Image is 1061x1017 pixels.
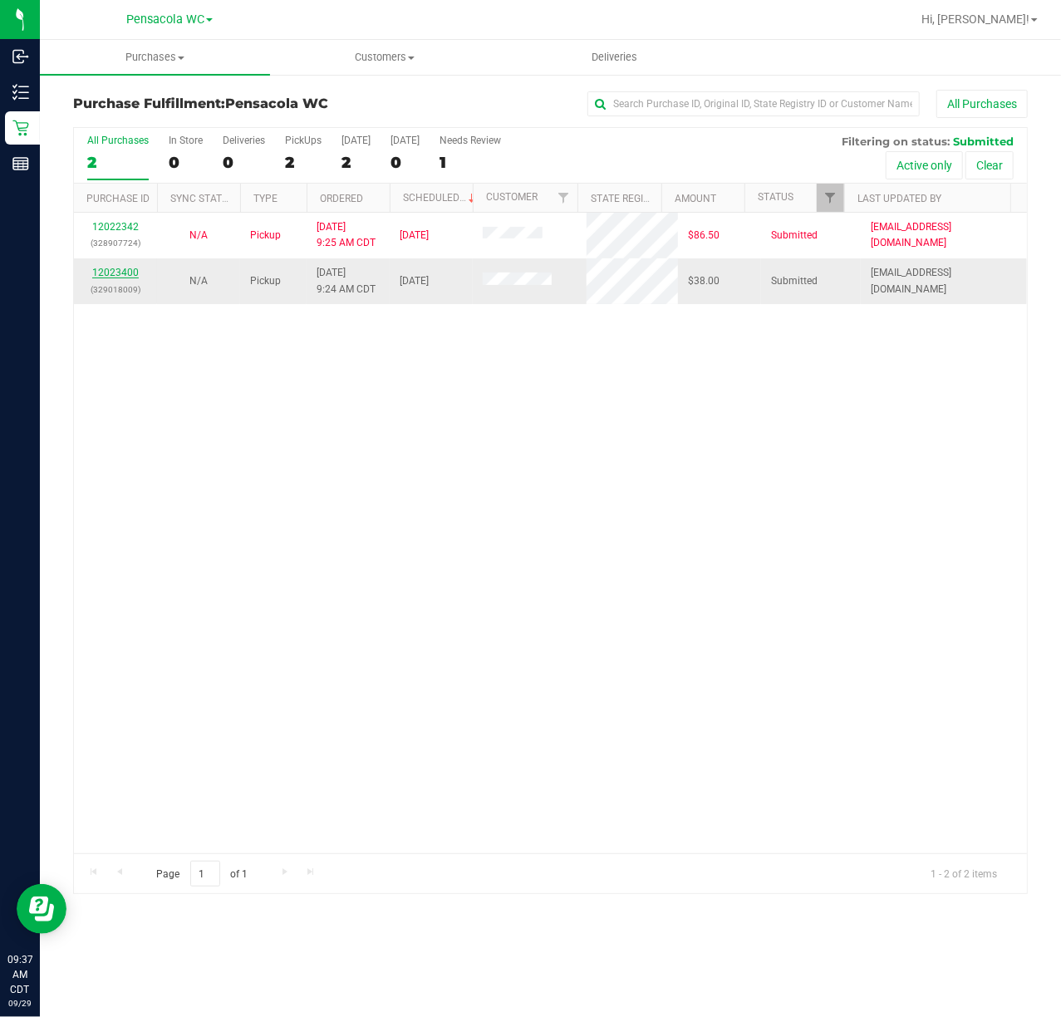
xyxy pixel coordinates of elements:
a: Type [253,193,278,204]
div: 2 [341,153,371,172]
span: Submitted [771,273,818,289]
a: Customers [270,40,500,75]
span: $86.50 [688,228,720,243]
button: N/A [189,273,208,289]
a: Purchase ID [86,193,150,204]
button: Active only [886,151,963,179]
a: Customer [486,191,538,203]
a: 12022342 [92,221,139,233]
button: N/A [189,228,208,243]
div: All Purchases [87,135,149,146]
a: Filter [550,184,577,212]
span: Submitted [953,135,1014,148]
div: 0 [391,153,420,172]
iframe: Resource center [17,884,66,934]
p: 09/29 [7,997,32,1010]
a: Sync Status [170,193,234,204]
span: Purchases [40,50,270,65]
p: 09:37 AM CDT [7,952,32,997]
span: Hi, [PERSON_NAME]! [921,12,1029,26]
input: Search Purchase ID, Original ID, State Registry ID or Customer Name... [587,91,920,116]
span: Pickup [250,273,281,289]
span: [DATE] 9:24 AM CDT [317,265,376,297]
a: Filter [817,184,844,212]
div: PickUps [285,135,322,146]
div: 2 [285,153,322,172]
h3: Purchase Fulfillment: [73,96,391,111]
span: [EMAIL_ADDRESS][DOMAIN_NAME] [871,265,1017,297]
p: (328907724) [84,235,147,251]
a: Purchases [40,40,270,75]
div: Needs Review [440,135,501,146]
span: [DATE] [400,228,429,243]
span: Deliveries [569,50,660,65]
input: 1 [190,861,220,887]
span: Filtering on status: [842,135,950,148]
span: Pensacola WC [225,96,328,111]
p: (329018009) [84,282,147,297]
span: [DATE] [400,273,429,289]
span: Pickup [250,228,281,243]
span: Submitted [771,228,818,243]
div: [DATE] [341,135,371,146]
div: 2 [87,153,149,172]
a: Last Updated By [857,193,941,204]
inline-svg: Retail [12,120,29,136]
inline-svg: Reports [12,155,29,172]
a: Scheduled [403,192,479,204]
span: Page of 1 [142,861,262,887]
button: Clear [965,151,1014,179]
span: Not Applicable [189,275,208,287]
div: 0 [223,153,265,172]
a: 12023400 [92,267,139,278]
a: Ordered [320,193,363,204]
span: $38.00 [688,273,720,289]
div: Deliveries [223,135,265,146]
span: Customers [271,50,499,65]
button: All Purchases [936,90,1028,118]
a: Status [758,191,793,203]
span: Not Applicable [189,229,208,241]
span: 1 - 2 of 2 items [917,861,1010,886]
div: [DATE] [391,135,420,146]
a: Amount [675,193,716,204]
div: 1 [440,153,501,172]
span: [DATE] 9:25 AM CDT [317,219,376,251]
div: In Store [169,135,203,146]
inline-svg: Inbound [12,48,29,65]
span: Pensacola WC [126,12,204,27]
inline-svg: Inventory [12,84,29,101]
a: State Registry ID [592,193,679,204]
span: [EMAIL_ADDRESS][DOMAIN_NAME] [871,219,1017,251]
a: Deliveries [499,40,729,75]
div: 0 [169,153,203,172]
